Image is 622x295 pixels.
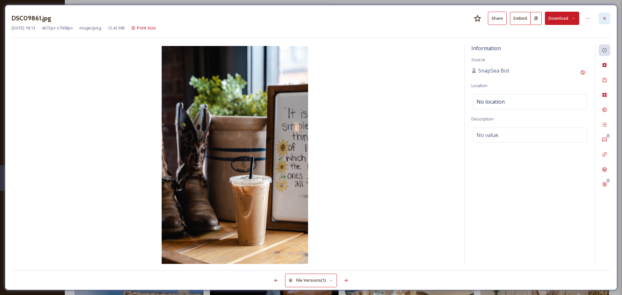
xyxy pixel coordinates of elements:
[606,134,610,138] div: 0
[12,14,51,23] h3: DSC09861.jpg
[471,116,494,122] span: Description
[471,45,501,52] span: Information
[12,46,458,265] img: 9G09ukj0ESYAAAAAAAFJSADSC09861.jpg
[478,67,509,74] span: SnapSea Bot
[510,12,531,25] button: Embed
[42,25,73,31] span: 4672 px x 7008 px
[285,274,337,287] button: File Versions(1)
[471,83,488,88] span: Location
[477,131,499,139] span: No value.
[488,12,507,25] button: Share
[471,57,485,62] span: Source
[545,12,579,25] button: Download
[79,25,101,31] span: image/jpeg
[606,178,610,183] div: 0
[137,25,156,31] span: Print Size
[477,98,505,106] span: No location
[108,25,125,31] span: 12.42 MB
[12,25,35,31] span: [DATE] 18:13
